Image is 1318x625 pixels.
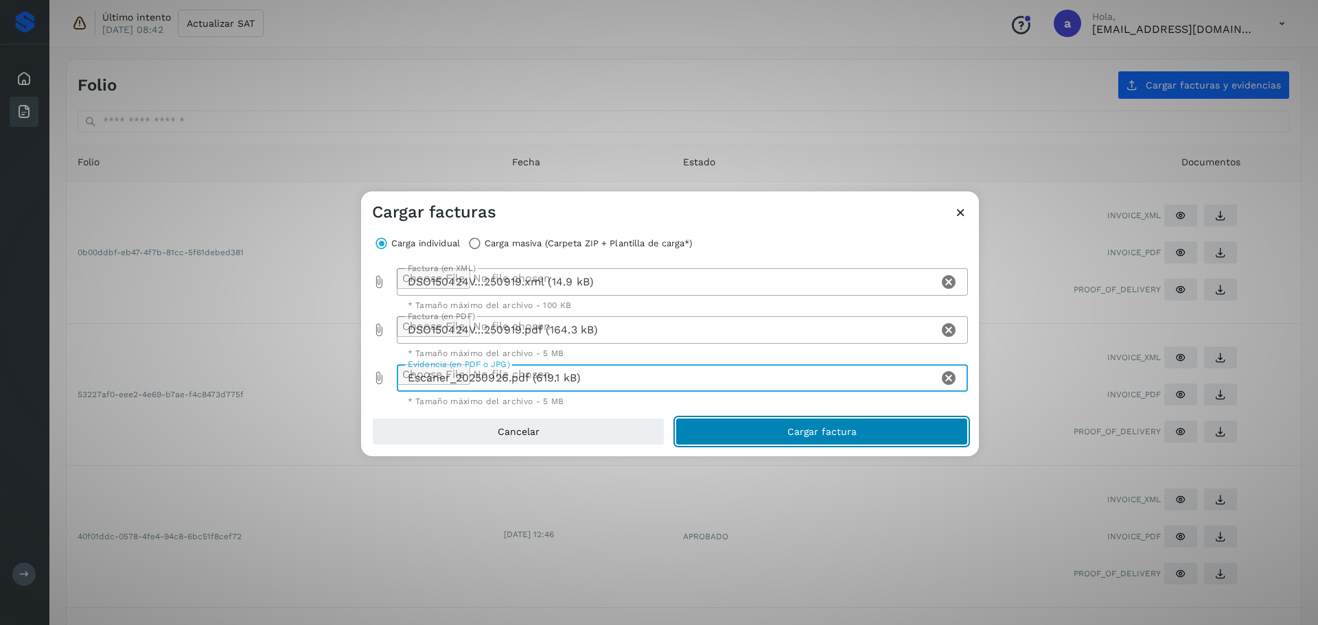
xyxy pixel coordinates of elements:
[372,323,386,337] i: Factura (en PDF) prepended action
[397,268,938,296] div: DSO150424V…250919.xml (14.9 kB)
[397,316,938,344] div: DSO150424V…250919.pdf (164.3 kB)
[940,370,957,386] i: Clear Evidencia (en PDF o JPG)
[408,301,958,309] div: * Tamaño máximo del archivo - 100 KB
[485,234,693,253] label: Carga masiva (Carpeta ZIP + Plantilla de carga*)
[397,364,938,392] div: Escáner_20250926.pdf (619.1 kB)
[787,427,857,436] span: Cargar factura
[372,371,386,385] i: Evidencia (en PDF o JPG) prepended action
[498,427,540,436] span: Cancelar
[372,275,386,289] i: Factura (en XML) prepended action
[408,349,958,357] div: * Tamaño máximo del archivo - 5 MB
[940,322,957,338] i: Clear Factura (en PDF)
[675,418,968,445] button: Cargar factura
[372,202,496,222] h3: Cargar facturas
[391,234,460,253] label: Carga individual
[408,397,958,405] div: * Tamaño máximo del archivo - 5 MB
[372,418,664,445] button: Cancelar
[940,274,957,290] i: Clear Factura (en XML)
